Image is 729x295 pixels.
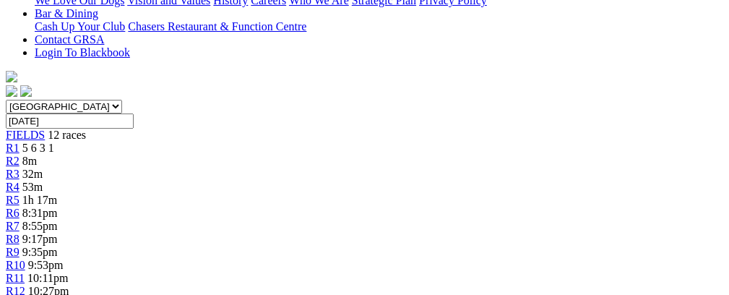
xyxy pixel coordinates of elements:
a: Chasers Restaurant & Function Centre [128,20,306,33]
a: R7 [6,220,20,232]
a: R3 [6,168,20,180]
img: logo-grsa-white.png [6,71,17,82]
span: 8:31pm [22,207,58,219]
a: Cash Up Your Club [35,20,125,33]
span: 5 6 3 1 [22,142,54,154]
span: 8:55pm [22,220,58,232]
a: R5 [6,194,20,206]
a: R10 [6,259,25,271]
a: R6 [6,207,20,219]
img: facebook.svg [6,85,17,97]
a: FIELDS [6,129,45,141]
a: R2 [6,155,20,167]
a: Bar & Dining [35,7,98,20]
span: 12 races [48,129,86,141]
a: Contact GRSA [35,33,104,46]
span: 32m [22,168,43,180]
a: R11 [6,272,25,284]
span: 8m [22,155,37,167]
img: twitter.svg [20,85,32,97]
a: R1 [6,142,20,154]
span: 53m [22,181,43,193]
span: 9:35pm [22,246,58,258]
span: 9:53pm [28,259,64,271]
a: R9 [6,246,20,258]
span: 1h 17m [22,194,57,206]
input: Select date [6,114,134,129]
div: Bar & Dining [35,20,723,33]
a: R4 [6,181,20,193]
a: Login To Blackbook [35,46,130,59]
span: 9:17pm [22,233,58,245]
a: R8 [6,233,20,245]
span: 10:11pm [27,272,68,284]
